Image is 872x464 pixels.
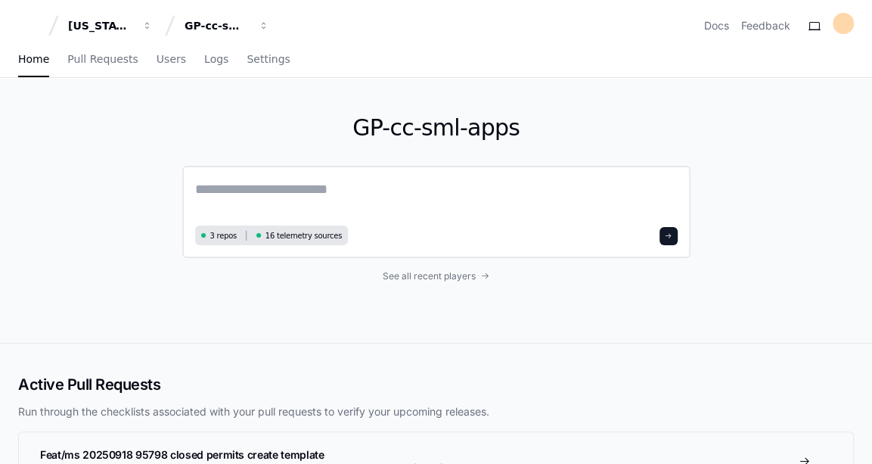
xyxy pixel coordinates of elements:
[18,54,49,64] span: Home
[18,374,854,395] h2: Active Pull Requests
[67,42,138,77] a: Pull Requests
[40,448,324,461] span: Feat/ms 20250918 95798 closed permits create template
[62,12,159,39] button: [US_STATE] Pacific
[704,18,729,33] a: Docs
[185,18,250,33] div: GP-cc-sml-apps
[157,42,186,77] a: Users
[157,54,186,64] span: Users
[204,54,228,64] span: Logs
[741,18,790,33] button: Feedback
[210,230,237,241] span: 3 repos
[204,42,228,77] a: Logs
[247,42,290,77] a: Settings
[247,54,290,64] span: Settings
[182,270,690,282] a: See all recent players
[18,42,49,77] a: Home
[18,404,854,419] p: Run through the checklists associated with your pull requests to verify your upcoming releases.
[383,270,476,282] span: See all recent players
[265,230,342,241] span: 16 telemetry sources
[182,114,690,142] h1: GP-cc-sml-apps
[68,18,133,33] div: [US_STATE] Pacific
[67,54,138,64] span: Pull Requests
[178,12,275,39] button: GP-cc-sml-apps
